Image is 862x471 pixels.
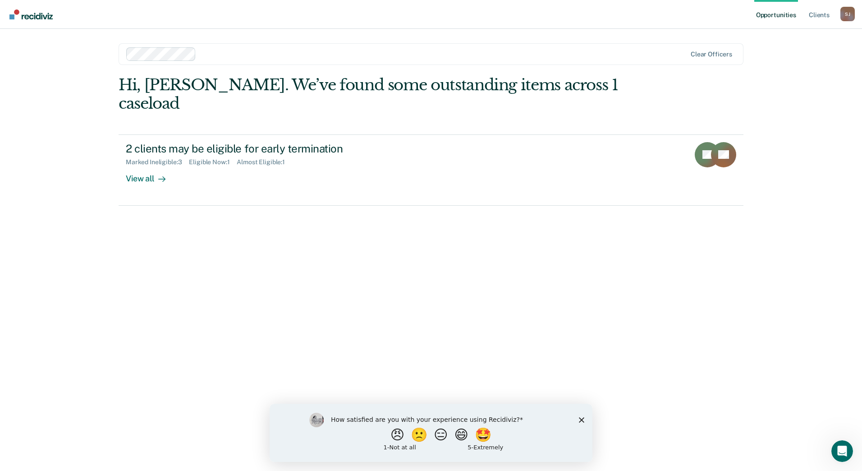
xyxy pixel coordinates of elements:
div: S J [840,7,855,21]
div: View all [126,166,176,184]
iframe: Survey by Kim from Recidiviz [270,404,592,462]
button: Profile dropdown button [840,7,855,21]
iframe: Intercom live chat [831,440,853,462]
div: Clear officers [691,51,732,58]
div: Hi, [PERSON_NAME]. We’ve found some outstanding items across 1 caseload [119,76,619,113]
div: Almost Eligible : 1 [237,158,292,166]
div: 2 clients may be eligible for early termination [126,142,442,155]
img: Recidiviz [9,9,53,19]
a: 2 clients may be eligible for early terminationMarked Ineligible:3Eligible Now:1Almost Eligible:1... [119,134,743,206]
div: Marked Ineligible : 3 [126,158,189,166]
div: Eligible Now : 1 [189,158,237,166]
